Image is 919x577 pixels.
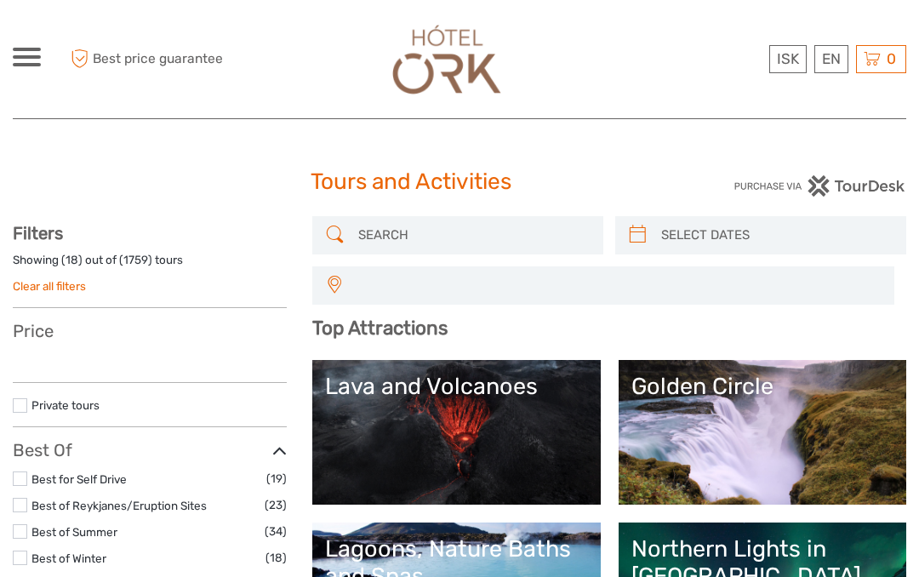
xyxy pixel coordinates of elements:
span: (23) [265,495,287,515]
span: (19) [266,469,287,488]
span: (18) [265,548,287,568]
a: Clear all filters [13,279,86,293]
label: 18 [66,252,78,268]
span: ISK [777,50,799,67]
div: EN [814,45,848,73]
h3: Price [13,321,287,341]
div: Showing ( ) out of ( ) tours [13,252,287,278]
h3: Best Of [13,440,287,460]
strong: Filters [13,223,63,243]
div: Golden Circle [631,373,893,400]
div: Lava and Volcanoes [325,373,587,400]
label: 1759 [123,252,148,268]
a: Private tours [31,398,100,412]
img: Our services [385,17,509,101]
a: Best of Winter [31,551,106,565]
span: 0 [884,50,899,67]
img: PurchaseViaTourDesk.png [733,175,906,197]
input: SEARCH [351,220,595,250]
input: SELECT DATES [654,220,898,250]
a: Best for Self Drive [31,472,127,486]
span: Best price guarantee [66,45,237,73]
a: Best of Summer [31,525,117,539]
h1: Tours and Activities [311,169,608,196]
a: Best of Reykjanes/Eruption Sites [31,499,207,512]
a: Lava and Volcanoes [325,373,587,492]
span: (34) [265,522,287,541]
a: Golden Circle [631,373,893,492]
b: Top Attractions [312,317,448,340]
